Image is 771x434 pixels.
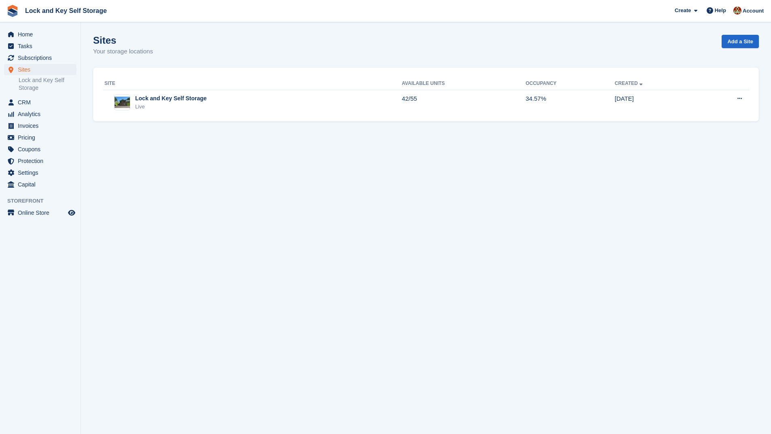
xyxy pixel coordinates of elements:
span: Subscriptions [18,52,66,64]
a: Lock and Key Self Storage [19,76,76,92]
a: Created [615,80,644,86]
a: menu [4,179,76,190]
div: Lock and Key Self Storage [135,94,207,103]
div: Live [135,103,207,111]
td: 34.57% [526,90,615,115]
th: Site [103,77,402,90]
span: Online Store [18,207,66,218]
span: Coupons [18,144,66,155]
a: menu [4,108,76,120]
a: menu [4,155,76,167]
span: Home [18,29,66,40]
span: CRM [18,97,66,108]
span: Help [715,6,726,15]
img: Image of Lock and Key Self Storage site [115,97,130,108]
span: Account [743,7,764,15]
span: Pricing [18,132,66,143]
a: menu [4,167,76,178]
a: Lock and Key Self Storage [22,4,110,17]
td: [DATE] [615,90,700,115]
th: Occupancy [526,77,615,90]
a: menu [4,120,76,131]
td: 42/55 [402,90,526,115]
a: menu [4,52,76,64]
a: Preview store [67,208,76,218]
span: Storefront [7,197,81,205]
th: Available Units [402,77,526,90]
a: menu [4,40,76,52]
span: Capital [18,179,66,190]
p: Your storage locations [93,47,153,56]
span: Protection [18,155,66,167]
span: Sites [18,64,66,75]
a: menu [4,64,76,75]
a: menu [4,29,76,40]
h1: Sites [93,35,153,46]
a: menu [4,207,76,218]
img: stora-icon-8386f47178a22dfd0bd8f6a31ec36ba5ce8667c1dd55bd0f319d3a0aa187defe.svg [6,5,19,17]
a: menu [4,144,76,155]
a: menu [4,97,76,108]
a: menu [4,132,76,143]
img: Doug Fisher [733,6,741,15]
span: Create [675,6,691,15]
span: Analytics [18,108,66,120]
span: Settings [18,167,66,178]
span: Tasks [18,40,66,52]
span: Invoices [18,120,66,131]
a: Add a Site [722,35,759,48]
